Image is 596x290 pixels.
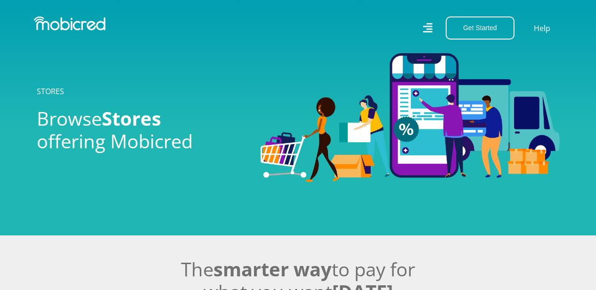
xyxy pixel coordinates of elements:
[102,105,161,131] span: Stores
[446,16,514,40] button: Get Started
[37,107,246,153] h2: Browse offering Mobicred
[34,16,106,31] img: Mobicred
[533,22,551,34] a: Help
[37,86,64,97] a: STORES
[213,256,332,282] span: smarter way
[261,53,560,182] img: Stores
